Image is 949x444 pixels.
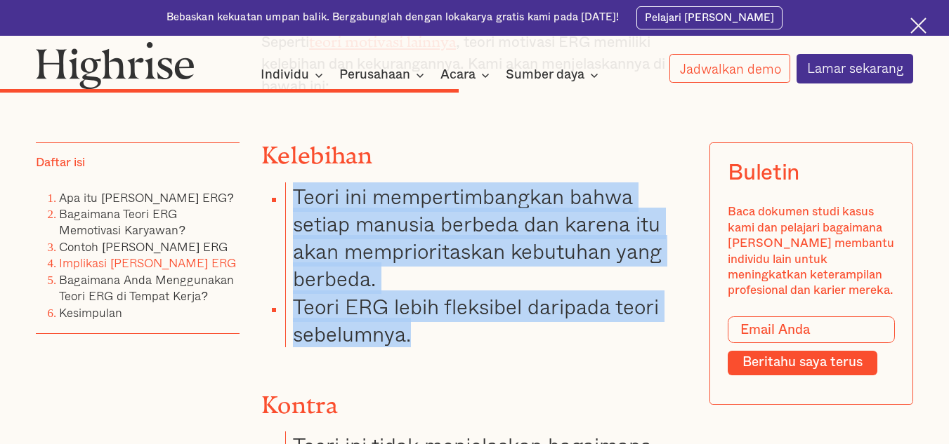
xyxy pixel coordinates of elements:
[59,204,185,239] a: Bagaimana Teori ERG Memotivasi Karyawan?
[59,270,234,305] a: Bagaimana Anda Menggunakan Teori ERG di Tempat Kerja?
[728,162,799,184] font: Buletin
[669,54,791,83] a: Jadwalkan demo
[261,68,309,81] font: Individu
[261,391,338,407] font: Kontra
[807,58,904,78] font: Lamar sekarang
[680,58,781,79] font: Jadwalkan demo
[645,13,774,23] font: Pelajari [PERSON_NAME]
[293,180,662,295] font: Teori ini mempertimbangkan bahwa setiap manusia berbeda dan karena itu akan memprioritaskan kebut...
[293,290,659,349] font: Teori ERG lebih fleksibel daripada teori sebelumnya.
[797,54,914,83] a: Lamar sekarang
[261,142,373,157] font: Kelebihan
[440,68,476,81] font: Acara
[728,351,877,375] input: Beritahu saya terus
[36,41,195,89] img: Logo gedung tinggi
[59,237,228,256] a: Contoh [PERSON_NAME] ERG
[440,67,494,83] div: Acara
[339,67,428,83] div: Perusahaan
[910,18,927,34] img: Ikon salib
[728,316,895,343] input: Email Anda
[59,253,236,272] a: Implikasi [PERSON_NAME] ERG
[339,68,410,81] font: Perusahaan
[36,156,85,168] font: Daftar isi
[728,316,895,375] form: Bentuk Modal
[59,187,233,206] a: Apa itu [PERSON_NAME] ERG?
[261,67,327,83] div: Individu
[636,6,783,29] a: Pelajari [PERSON_NAME]
[506,67,603,83] div: Sumber daya
[506,68,584,81] font: Sumber daya
[728,206,894,296] font: Baca dokumen studi kasus kami dan pelajari bagaimana [PERSON_NAME] membantu individu lain untuk m...
[59,303,122,322] a: Kesimpulan
[166,12,620,22] font: Bebaskan kekuatan umpan balik. Bergabunglah dengan lokakarya gratis kami pada [DATE]!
